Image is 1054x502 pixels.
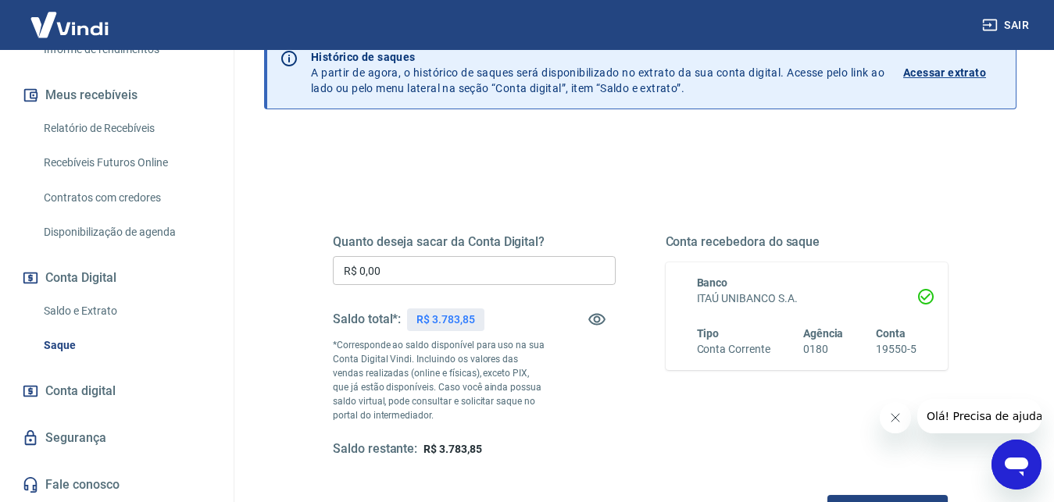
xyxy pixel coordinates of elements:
p: A partir de agora, o histórico de saques será disponibilizado no extrato da sua conta digital. Ac... [311,49,884,96]
p: *Corresponde ao saldo disponível para uso na sua Conta Digital Vindi. Incluindo os valores das ve... [333,338,545,422]
h5: Saldo restante: [333,441,417,457]
img: Vindi [19,1,120,48]
h5: Saldo total*: [333,312,401,327]
h5: Quanto deseja sacar da Conta Digital? [333,234,616,250]
iframe: Mensagem da empresa [917,399,1041,433]
a: Segurança [19,421,215,455]
a: Contratos com credores [38,182,215,214]
a: Informe de rendimentos [38,34,215,66]
a: Recebíveis Futuros Online [38,147,215,179]
button: Sair [979,11,1035,40]
h6: 19550-5 [876,341,916,358]
p: Histórico de saques [311,49,884,65]
span: Conta [876,327,906,340]
iframe: Botão para abrir a janela de mensagens [991,440,1041,490]
span: R$ 3.783,85 [423,443,481,455]
p: R$ 3.783,85 [416,312,474,328]
a: Conta digital [19,374,215,408]
button: Conta Digital [19,261,215,295]
a: Saldo e Extrato [38,295,215,327]
h6: Conta Corrente [697,341,770,358]
p: Acessar extrato [903,65,986,80]
span: Agência [803,327,844,340]
a: Disponibilização de agenda [38,216,215,248]
button: Meus recebíveis [19,78,215,112]
iframe: Fechar mensagem [880,402,911,433]
span: Conta digital [45,380,116,402]
h6: ITAÚ UNIBANCO S.A. [697,290,917,307]
span: Tipo [697,327,720,340]
h6: 0180 [803,341,844,358]
span: Olá! Precisa de ajuda? [9,11,131,23]
a: Acessar extrato [903,49,1003,96]
a: Saque [38,329,215,361]
a: Relatório de Recebíveis [38,112,215,144]
h5: Conta recebedora do saque [666,234,949,250]
a: Fale conosco [19,468,215,502]
span: Banco [697,276,728,289]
